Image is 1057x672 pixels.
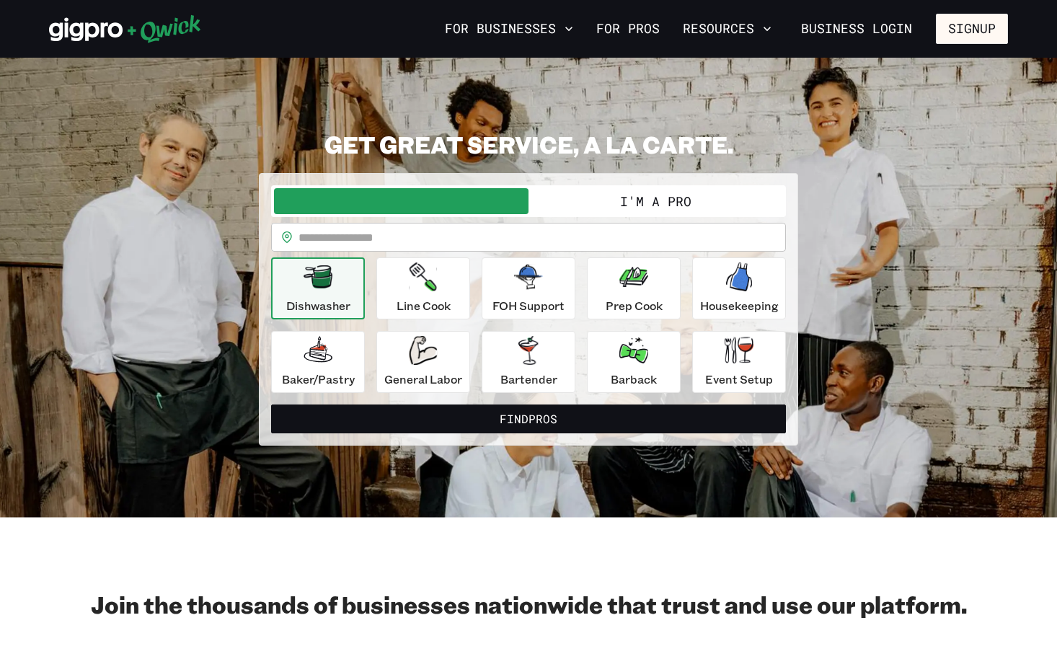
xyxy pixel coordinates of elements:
p: General Labor [384,371,462,388]
h2: GET GREAT SERVICE, A LA CARTE. [259,130,798,159]
p: Line Cook [397,297,451,314]
button: Resources [677,17,777,41]
button: I'm a Pro [528,188,783,214]
p: Dishwasher [286,297,350,314]
button: Line Cook [376,257,470,319]
button: FOH Support [482,257,575,319]
h2: Join the thousands of businesses nationwide that trust and use our platform. [49,590,1008,619]
button: I'm a Business [274,188,528,214]
a: For Pros [591,17,665,41]
p: Bartender [500,371,557,388]
p: Housekeeping [700,297,779,314]
p: FOH Support [492,297,565,314]
a: Business Login [789,14,924,44]
button: Housekeeping [692,257,786,319]
button: For Businesses [439,17,579,41]
button: FindPros [271,404,786,433]
button: Event Setup [692,331,786,393]
button: Bartender [482,331,575,393]
button: Dishwasher [271,257,365,319]
button: Baker/Pastry [271,331,365,393]
button: Signup [936,14,1008,44]
p: Event Setup [705,371,773,388]
button: Prep Cook [587,257,681,319]
button: Barback [587,331,681,393]
p: Barback [611,371,657,388]
button: General Labor [376,331,470,393]
p: Baker/Pastry [282,371,355,388]
p: Prep Cook [606,297,663,314]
